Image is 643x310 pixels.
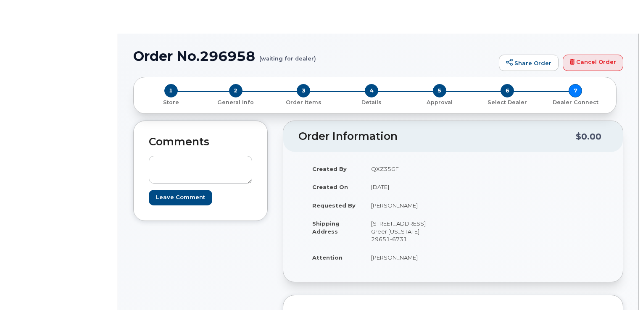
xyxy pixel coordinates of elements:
a: 2 General Info [202,97,270,106]
strong: Created On [312,184,348,190]
td: [PERSON_NAME] [364,248,447,267]
p: General Info [205,99,266,106]
p: Approval [409,99,470,106]
td: [DATE] [364,178,447,196]
a: 1 Store [140,97,202,106]
td: [STREET_ADDRESS] Greer [US_STATE] 29651-6731 [364,214,447,248]
a: 6 Select Dealer [474,97,542,106]
strong: Requested By [312,202,356,209]
td: [PERSON_NAME] [364,196,447,215]
p: Select Dealer [477,99,538,106]
span: 2 [229,84,242,97]
p: Store [144,99,198,106]
span: 6 [501,84,514,97]
a: Cancel Order [563,55,623,71]
strong: Shipping Address [312,220,340,235]
span: 1 [164,84,178,97]
strong: Attention [312,254,343,261]
span: 3 [297,84,310,97]
h2: Order Information [298,131,576,142]
input: Leave Comment [149,190,212,205]
div: $0.00 [576,129,601,144]
p: Order Items [273,99,334,106]
strong: Created By [312,166,347,172]
a: 3 Order Items [269,97,337,106]
a: 4 Details [337,97,406,106]
a: 5 Approval [406,97,474,106]
span: 4 [365,84,378,97]
p: Details [341,99,402,106]
h2: Comments [149,136,252,148]
h1: Order No.296958 [133,49,495,63]
td: QXZ35GF [364,160,447,178]
small: (waiting for dealer) [259,49,316,62]
span: 5 [433,84,446,97]
a: Share Order [499,55,559,71]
